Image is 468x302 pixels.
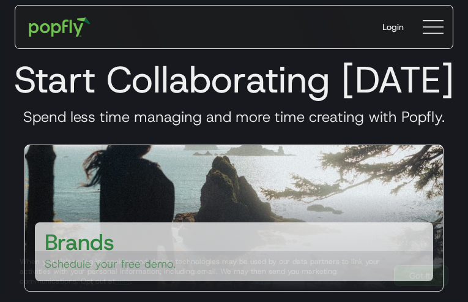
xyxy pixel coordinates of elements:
div: Login [382,21,404,33]
a: Login [373,11,414,43]
h3: Spend less time managing and more time creating with Popfly. [10,108,458,126]
h3: Brands [45,227,114,257]
a: Got It! [394,265,448,286]
div: When you visit or log in, cookies and similar technologies may be used by our data partners to li... [20,257,384,286]
a: here [115,276,130,286]
h1: Start Collaborating [DATE] [10,58,458,102]
a: home [20,9,99,45]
